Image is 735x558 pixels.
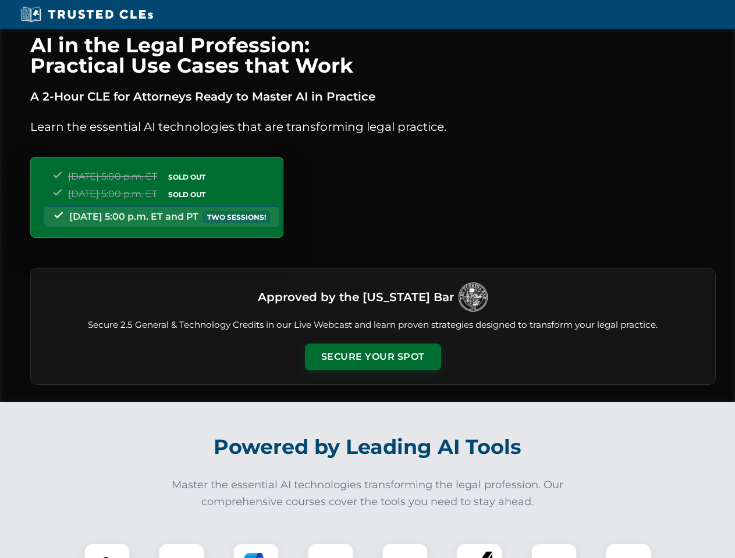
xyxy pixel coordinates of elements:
h3: Approved by the [US_STATE] Bar [258,287,454,307]
p: Master the essential AI technologies transforming the legal profession. Our comprehensive courses... [164,477,571,510]
h2: Powered by Leading AI Tools [45,427,690,467]
p: Secure 2.5 General & Technology Credits in our Live Webcast and learn proven strategies designed ... [45,319,701,332]
p: A 2-Hour CLE for Attorneys Ready to Master AI in Practice [30,87,716,106]
span: SOLD OUT [164,188,210,201]
span: [DATE] 5:00 p.m. ET [68,171,157,182]
span: [DATE] 5:00 p.m. ET [68,188,157,199]
img: Logo [459,282,488,312]
p: Learn the essential AI technologies that are transforming legal practice. [30,117,716,136]
span: SOLD OUT [164,171,210,183]
img: Trusted CLEs [17,6,157,23]
h1: AI in the Legal Profession: Practical Use Cases that Work [30,35,716,76]
button: Secure Your Spot [305,344,441,370]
